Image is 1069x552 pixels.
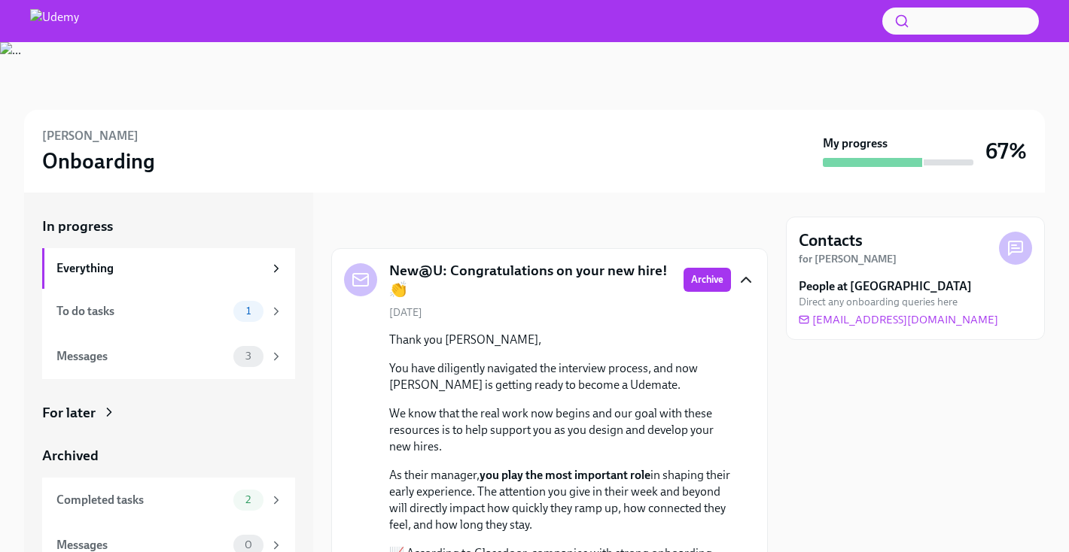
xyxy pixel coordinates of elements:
h6: [PERSON_NAME] [42,128,139,144]
span: 1 [237,305,260,317]
h3: Onboarding [42,147,155,174]
div: For later [42,403,96,423]
div: To do tasks [56,303,227,320]
h5: New@U: Congratulations on your new hire! 👏 [389,261,672,299]
span: [DATE] [389,305,422,320]
a: Completed tasks2 [42,478,295,523]
span: 2 [236,494,260,505]
span: 3 [236,350,260,362]
p: As their manager, in shaping their early experience. The attention you give in their week and bey... [389,467,731,533]
span: Direct any onboarding queries here [799,295,958,309]
p: Thank you [PERSON_NAME], [389,332,731,348]
span: 0 [236,539,261,550]
strong: you play the most important role [480,468,650,482]
strong: People at [GEOGRAPHIC_DATA] [799,278,972,295]
div: In progress [331,217,402,236]
strong: for [PERSON_NAME] [799,253,897,265]
a: To do tasks1 [42,289,295,334]
div: Messages [56,348,227,365]
a: Archived [42,446,295,466]
a: In progress [42,217,295,236]
a: For later [42,403,295,423]
a: Messages3 [42,334,295,379]
span: Archive [691,272,723,287]
strong: My progress [823,135,888,152]
button: Archive [684,268,731,292]
div: Everything [56,260,263,277]
img: Udemy [30,9,79,33]
a: [EMAIL_ADDRESS][DOMAIN_NAME] [799,312,998,327]
h3: 67% [985,138,1027,165]
a: Everything [42,248,295,289]
p: We know that the real work now begins and our goal with these resources is to help support you as... [389,405,731,455]
div: Completed tasks [56,492,227,508]
h4: Contacts [799,229,863,252]
p: You have diligently navigated the interview process, and now [PERSON_NAME] is getting ready to be... [389,360,731,393]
